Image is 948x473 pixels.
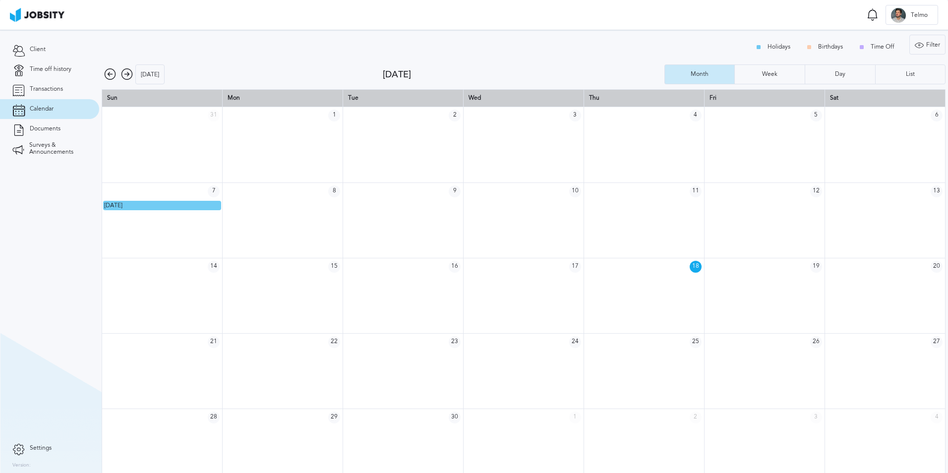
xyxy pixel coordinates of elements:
[328,412,340,423] span: 29
[690,261,702,273] span: 18
[931,412,943,423] span: 4
[30,86,63,93] span: Transactions
[328,261,340,273] span: 15
[569,412,581,423] span: 1
[208,261,220,273] span: 14
[891,8,906,23] div: T
[805,64,875,84] button: Day
[12,463,31,469] label: Version:
[886,5,938,25] button: TTelmo
[901,71,920,78] div: List
[710,94,716,101] span: Fri
[909,35,946,55] button: Filter
[810,336,822,348] span: 26
[810,185,822,197] span: 12
[810,110,822,121] span: 5
[10,8,64,22] img: ab4bad089aa723f57921c736e9817d99.png
[30,46,46,53] span: Client
[690,412,702,423] span: 2
[208,185,220,197] span: 7
[469,94,481,101] span: Wed
[449,336,461,348] span: 23
[208,336,220,348] span: 21
[830,71,850,78] div: Day
[757,71,782,78] div: Week
[686,71,713,78] div: Month
[931,185,943,197] span: 13
[449,110,461,121] span: 2
[931,110,943,121] span: 6
[906,12,933,19] span: Telmo
[208,110,220,121] span: 31
[30,125,60,132] span: Documents
[208,412,220,423] span: 28
[569,110,581,121] span: 3
[830,94,838,101] span: Sat
[30,106,54,113] span: Calendar
[569,185,581,197] span: 10
[589,94,599,101] span: Thu
[328,185,340,197] span: 8
[29,142,87,156] span: Surveys & Announcements
[449,185,461,197] span: 9
[107,94,118,101] span: Sun
[449,261,461,273] span: 16
[328,336,340,348] span: 22
[135,64,165,84] button: [DATE]
[931,261,943,273] span: 20
[104,202,122,209] span: [DATE]
[383,69,664,80] div: [DATE]
[30,66,71,73] span: Time off history
[810,412,822,423] span: 3
[228,94,240,101] span: Mon
[30,445,52,452] span: Settings
[569,336,581,348] span: 24
[569,261,581,273] span: 17
[449,412,461,423] span: 30
[734,64,805,84] button: Week
[348,94,358,101] span: Tue
[910,35,945,55] div: Filter
[690,110,702,121] span: 4
[875,64,946,84] button: List
[810,261,822,273] span: 19
[931,336,943,348] span: 27
[690,185,702,197] span: 11
[690,336,702,348] span: 25
[328,110,340,121] span: 1
[136,65,164,85] div: [DATE]
[664,64,735,84] button: Month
